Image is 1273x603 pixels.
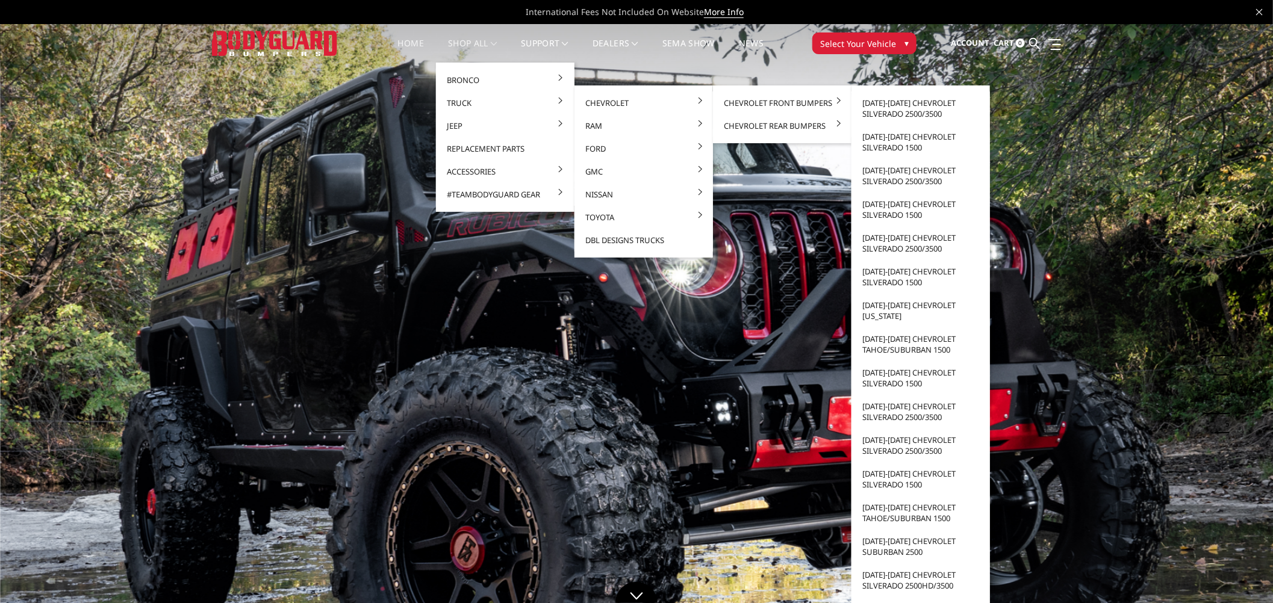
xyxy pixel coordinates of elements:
[856,294,985,327] a: [DATE]-[DATE] Chevrolet [US_STATE]
[856,530,985,563] a: [DATE]-[DATE] Chevrolet Suburban 2500
[994,27,1025,60] a: Cart 0
[994,37,1014,48] span: Cart
[856,327,985,361] a: [DATE]-[DATE] Chevrolet Tahoe/Suburban 1500
[820,37,896,50] span: Select Your Vehicle
[662,39,715,63] a: SEMA Show
[441,183,570,206] a: #TeamBodyguard Gear
[615,582,658,603] a: Click to Down
[856,260,985,294] a: [DATE]-[DATE] Chevrolet Silverado 1500
[579,206,708,229] a: Toyota
[521,39,568,63] a: Support
[1218,376,1230,395] button: 3 of 5
[951,27,989,60] a: Account
[579,137,708,160] a: Ford
[704,6,744,18] a: More Info
[398,39,424,63] a: Home
[856,395,985,428] a: [DATE]-[DATE] Chevrolet Silverado 2500/3500
[1213,545,1273,603] iframe: Chat Widget
[579,229,708,252] a: DBL Designs Trucks
[856,428,985,462] a: [DATE]-[DATE] Chevrolet Silverado 2500/3500
[441,91,570,114] a: Truck
[1016,39,1025,48] span: 0
[904,37,909,49] span: ▾
[1218,414,1230,433] button: 5 of 5
[593,39,638,63] a: Dealers
[441,160,570,183] a: Accessories
[579,114,708,137] a: Ram
[856,226,985,260] a: [DATE]-[DATE] Chevrolet Silverado 2500/3500
[1218,395,1230,414] button: 4 of 5
[448,39,497,63] a: shop all
[212,31,338,55] img: BODYGUARD BUMPERS
[856,361,985,395] a: [DATE]-[DATE] Chevrolet Silverado 1500
[718,91,847,114] a: Chevrolet Front Bumpers
[579,91,708,114] a: Chevrolet
[1218,337,1230,356] button: 1 of 5
[579,183,708,206] a: Nissan
[579,160,708,183] a: GMC
[739,39,764,63] a: News
[441,69,570,91] a: Bronco
[1218,356,1230,376] button: 2 of 5
[441,114,570,137] a: Jeep
[856,159,985,193] a: [DATE]-[DATE] Chevrolet Silverado 2500/3500
[856,125,985,159] a: [DATE]-[DATE] Chevrolet Silverado 1500
[441,137,570,160] a: Replacement Parts
[951,37,989,48] span: Account
[718,114,847,137] a: Chevrolet Rear Bumpers
[856,563,985,597] a: [DATE]-[DATE] Chevrolet Silverado 2500HD/3500
[856,462,985,496] a: [DATE]-[DATE] Chevrolet Silverado 1500
[856,91,985,125] a: [DATE]-[DATE] Chevrolet Silverado 2500/3500
[856,496,985,530] a: [DATE]-[DATE] Chevrolet Tahoe/Suburban 1500
[856,193,985,226] a: [DATE]-[DATE] Chevrolet Silverado 1500
[812,32,917,54] button: Select Your Vehicle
